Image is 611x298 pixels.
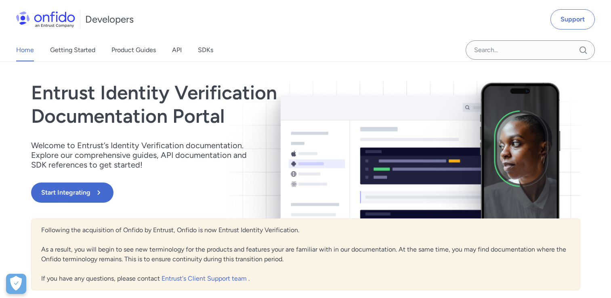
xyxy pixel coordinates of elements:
a: Support [550,9,595,29]
p: Welcome to Entrust’s Identity Verification documentation. Explore our comprehensive guides, API d... [31,141,257,170]
a: API [172,39,182,61]
a: Entrust's Client Support team [162,275,248,282]
a: SDKs [198,39,213,61]
a: Getting Started [50,39,95,61]
h1: Developers [85,13,134,26]
img: Onfido Logo [16,11,75,27]
h1: Entrust Identity Verification Documentation Portal [31,81,416,128]
a: Home [16,39,34,61]
a: Product Guides [111,39,156,61]
input: Onfido search input field [466,40,595,60]
div: Cookie Preferences [6,274,26,294]
button: Start Integrating [31,183,113,203]
button: Open Preferences [6,274,26,294]
a: Start Integrating [31,183,416,203]
div: Following the acquisition of Onfido by Entrust, Onfido is now Entrust Identity Verification. As a... [31,218,580,290]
